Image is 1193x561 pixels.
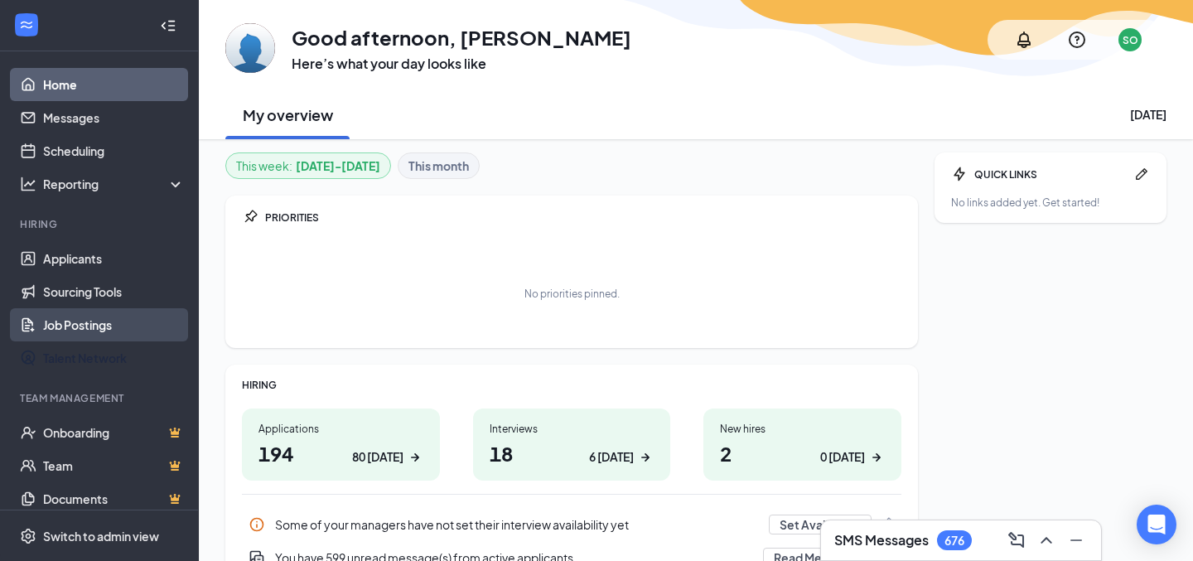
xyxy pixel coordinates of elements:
a: Applications19480 [DATE]ArrowRight [242,409,440,481]
a: TeamCrown [43,449,185,482]
div: 0 [DATE] [820,448,865,466]
div: PRIORITIES [265,210,901,225]
img: Sean Oberschlake [225,23,275,73]
svg: Bolt [951,166,968,182]
div: Team Management [20,391,181,405]
div: Open Intercom Messenger [1137,505,1176,544]
svg: Analysis [20,176,36,192]
div: Reporting [43,176,186,192]
svg: Pin [878,516,895,533]
div: Switch to admin view [43,528,159,544]
h1: 18 [490,439,654,467]
svg: Notifications [1014,30,1034,50]
button: Minimize [1061,527,1088,554]
div: No priorities pinned. [524,287,620,301]
svg: QuestionInfo [1067,30,1087,50]
a: DocumentsCrown [43,482,185,515]
svg: Minimize [1066,530,1086,550]
a: Interviews186 [DATE]ArrowRight [473,409,671,481]
h2: My overview [243,104,333,125]
a: Applicants [43,242,185,275]
div: 6 [DATE] [589,448,634,466]
h3: SMS Messages [834,531,929,549]
h1: Good afternoon, [PERSON_NAME] [292,23,631,51]
div: No links added yet. Get started! [951,196,1150,210]
h1: 194 [258,439,423,467]
svg: Collapse [160,17,176,34]
b: This month [408,157,469,175]
div: Hiring [20,217,181,231]
svg: WorkstreamLogo [18,17,35,33]
div: Applications [258,422,423,436]
a: OnboardingCrown [43,416,185,449]
a: Sourcing Tools [43,275,185,308]
a: Job Postings [43,308,185,341]
div: 80 [DATE] [352,448,403,466]
svg: ArrowRight [868,449,885,466]
a: Home [43,68,185,101]
button: Set Availability [769,515,872,534]
svg: ChevronUp [1036,530,1056,550]
h3: Here’s what your day looks like [292,55,631,73]
div: New hires [720,422,885,436]
div: HIRING [242,378,901,392]
svg: ArrowRight [407,449,423,466]
h1: 2 [720,439,885,467]
a: New hires20 [DATE]ArrowRight [703,409,901,481]
div: 676 [944,534,964,548]
button: ChevronUp [1031,527,1058,554]
div: Some of your managers have not set their interview availability yet [242,508,901,541]
svg: Pen [1133,166,1150,182]
b: [DATE] - [DATE] [296,157,380,175]
div: Interviews [490,422,654,436]
div: [DATE] [1130,106,1166,123]
svg: ArrowRight [637,449,654,466]
div: QUICK LINKS [974,167,1127,181]
svg: ComposeMessage [1007,530,1026,550]
a: Talent Network [43,341,185,375]
button: ComposeMessage [1002,527,1028,554]
a: Scheduling [43,134,185,167]
svg: Settings [20,528,36,544]
a: InfoSome of your managers have not set their interview availability yetSet AvailabilityPin [242,508,901,541]
div: This week : [236,157,380,175]
svg: Info [249,516,265,533]
div: SO [1123,33,1138,47]
svg: Pin [242,209,258,225]
div: Some of your managers have not set their interview availability yet [275,516,759,533]
a: Messages [43,101,185,134]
